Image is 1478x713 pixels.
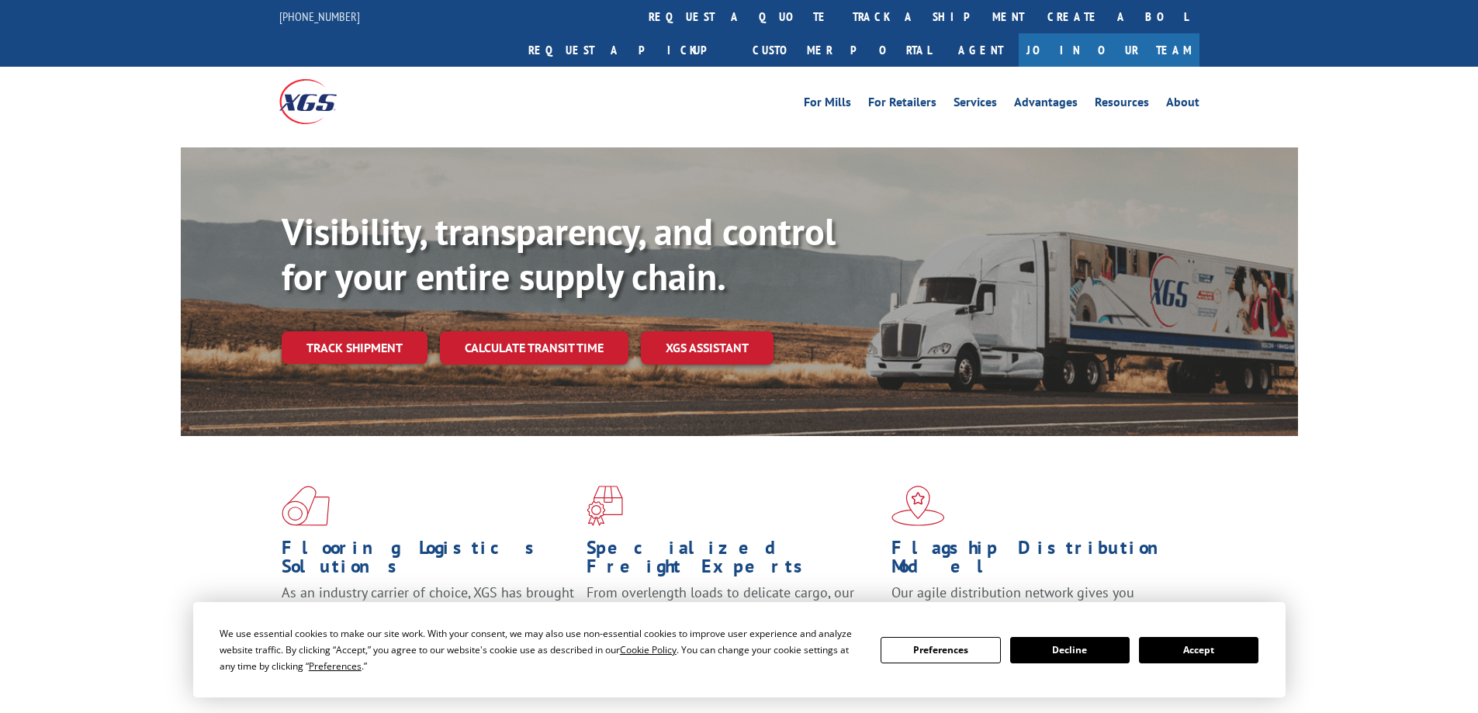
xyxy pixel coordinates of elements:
[868,96,936,113] a: For Retailers
[1139,637,1258,663] button: Accept
[282,207,836,300] b: Visibility, transparency, and control for your entire supply chain.
[1166,96,1199,113] a: About
[193,602,1286,697] div: Cookie Consent Prompt
[440,331,628,365] a: Calculate transit time
[943,33,1019,67] a: Agent
[881,637,1000,663] button: Preferences
[1095,96,1149,113] a: Resources
[741,33,943,67] a: Customer Portal
[891,486,945,526] img: xgs-icon-flagship-distribution-model-red
[891,538,1185,583] h1: Flagship Distribution Model
[641,331,774,365] a: XGS ASSISTANT
[282,486,330,526] img: xgs-icon-total-supply-chain-intelligence-red
[587,583,880,652] p: From overlength loads to delicate cargo, our experienced staff knows the best way to move your fr...
[517,33,741,67] a: Request a pickup
[282,583,574,639] span: As an industry carrier of choice, XGS has brought innovation and dedication to flooring logistics...
[1019,33,1199,67] a: Join Our Team
[1010,637,1130,663] button: Decline
[279,9,360,24] a: [PHONE_NUMBER]
[282,538,575,583] h1: Flooring Logistics Solutions
[1014,96,1078,113] a: Advantages
[891,583,1177,620] span: Our agile distribution network gives you nationwide inventory management on demand.
[620,643,677,656] span: Cookie Policy
[282,331,427,364] a: Track shipment
[309,659,362,673] span: Preferences
[220,625,862,674] div: We use essential cookies to make our site work. With your consent, we may also use non-essential ...
[954,96,997,113] a: Services
[587,538,880,583] h1: Specialized Freight Experts
[804,96,851,113] a: For Mills
[587,486,623,526] img: xgs-icon-focused-on-flooring-red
